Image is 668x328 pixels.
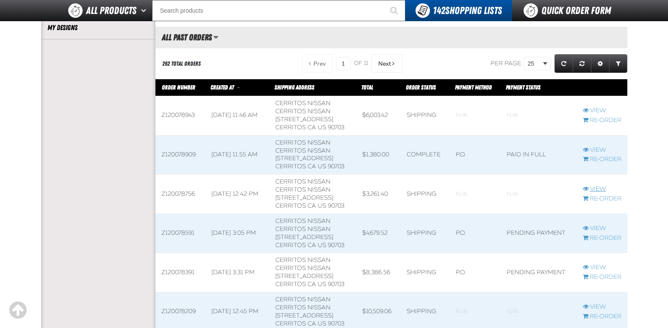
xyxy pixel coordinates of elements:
[211,84,234,91] span: Created At
[275,264,330,272] span: Cerritos Nissan
[211,84,235,91] a: Created At
[328,124,344,131] bdo: 90703
[591,54,610,73] a: Expand or Collapse Grid Settings
[318,124,326,131] span: US
[401,214,450,253] td: Shipping
[401,135,450,175] td: Complete
[583,185,621,193] a: View Z120078756 order
[274,84,314,91] span: Shipping Address
[275,217,330,225] b: Cerritos Nissan
[455,84,492,91] span: Payment Method
[583,195,621,203] a: Re-Order Z120078756 order
[155,96,205,136] td: Z120078943
[401,96,450,136] td: Shipping
[162,84,195,91] a: Order Number
[450,214,501,253] td: P.O.
[275,147,330,154] span: Cerritos Nissan
[328,202,344,209] bdo: 90703
[275,256,330,264] b: Cerritos Nissan
[583,303,621,311] a: View Z120078209 order
[450,135,501,175] td: P.O.
[433,5,445,17] strong: 142
[450,175,501,214] td: Blank
[401,253,450,292] td: Shipping
[573,54,591,73] a: Reset grid action
[501,96,577,136] td: Blank
[583,146,621,154] a: View Z120078909 order
[318,202,326,209] span: US
[336,57,351,70] input: Current page number
[275,100,330,107] b: Cerritos Nissan
[401,175,450,214] td: Shipping
[275,320,306,327] span: CERRITOS
[328,320,344,327] bdo: 90703
[501,214,577,253] td: Pending payment
[501,175,577,214] td: Blank
[378,60,391,67] span: Next Page
[491,60,523,67] span: Per page:
[213,30,219,44] button: Manage grid views. Current view is All Past Orders
[406,84,436,91] span: Order Status
[528,59,541,68] span: 25
[275,124,306,131] span: CERRITOS
[506,84,540,91] span: Payment Status
[205,175,269,214] td: [DATE] 12:42 PM
[308,320,316,327] span: CA
[356,214,400,253] td: $4,679.52
[583,225,621,233] a: View Z120078591 order
[308,281,316,288] span: CA
[328,163,344,170] bdo: 90703
[554,54,573,73] a: Refresh grid action
[371,54,402,73] button: Next Page
[356,253,400,292] td: $8,386.56
[308,242,316,249] span: CA
[275,139,330,146] b: Cerritos Nissan
[275,194,333,201] span: [STREET_ADDRESS]
[275,281,306,288] span: CERRITOS
[155,33,212,42] h2: All Past Orders
[318,163,326,170] span: US
[275,296,330,303] b: Cerritos Nissan
[583,234,621,242] a: Re-Order Z120078591 order
[450,96,501,136] td: Blank
[275,178,330,185] b: Cerritos Nissan
[308,202,316,209] span: CA
[609,54,627,73] a: Expand or Collapse Grid Filters
[275,272,333,280] span: [STREET_ADDRESS]
[205,135,269,175] td: [DATE] 11:55 AM
[501,253,577,292] td: Pending payment
[583,264,621,272] a: View Z120078391 order
[205,96,269,136] td: [DATE] 11:46 AM
[275,155,333,162] span: [STREET_ADDRESS]
[275,202,306,209] span: CERRITOS
[155,253,205,292] td: Z120078391
[275,116,333,123] span: [STREET_ADDRESS]
[318,242,326,249] span: US
[583,273,621,281] a: Re-Order Z120078391 order
[8,301,27,320] div: Scroll to the top
[275,233,333,241] span: [STREET_ADDRESS]
[318,320,326,327] span: US
[361,84,373,91] a: Total
[47,23,149,33] a: My Designs
[155,175,205,214] td: Z120078756
[356,175,400,214] td: $3,261.40
[583,107,621,115] a: View Z120078943 order
[308,163,316,170] span: CA
[205,214,269,253] td: [DATE] 3:05 PM
[577,79,627,96] th: Row actions
[275,108,330,115] span: Cerritos Nissan
[275,186,330,193] span: Cerritos Nissan
[275,163,306,170] span: CERRITOS
[308,124,316,131] span: CA
[275,304,330,311] span: Cerritos Nissan
[583,156,621,164] a: Re-Order Z120078909 order
[583,117,621,125] a: Re-Order Z120078943 order
[433,5,502,17] span: Shopping Lists
[155,135,205,175] td: Z120078909
[356,135,400,175] td: $1,380.00
[583,313,621,321] a: Re-Order Z120078209 order
[275,312,333,319] span: [STREET_ADDRESS]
